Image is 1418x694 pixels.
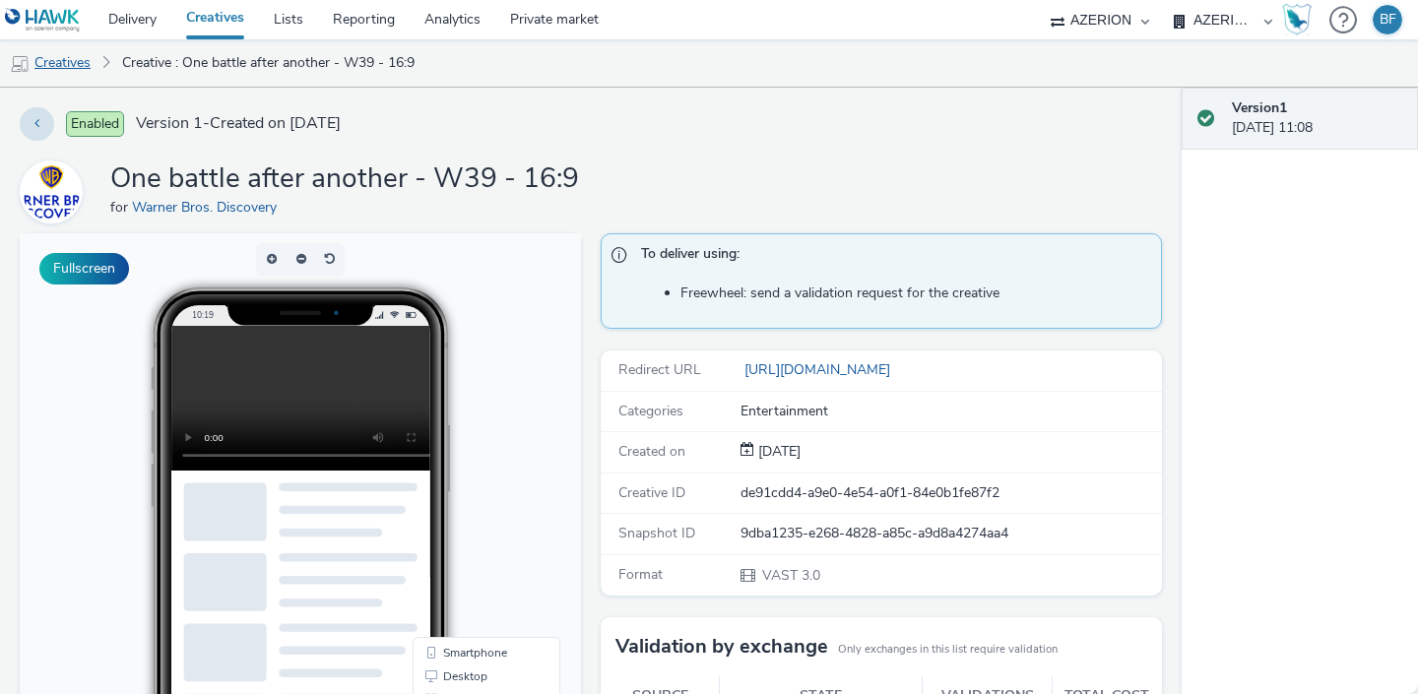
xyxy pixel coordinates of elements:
[112,39,424,87] a: Creative : One battle after another - W39 - 16:9
[10,54,30,74] img: mobile
[20,182,91,201] a: Warner Bros. Discovery
[1380,5,1396,34] div: BF
[741,524,1160,543] div: 9dba1235-e268-4828-a85c-a9d8a4274aa4
[760,566,820,585] span: VAST 3.0
[23,163,80,221] img: Warner Bros. Discovery
[132,198,285,217] a: Warner Bros. Discovery
[1282,4,1320,35] a: Hawk Academy
[397,408,537,431] li: Smartphone
[39,253,129,284] button: Fullscreen
[618,360,701,379] span: Redirect URL
[618,483,685,502] span: Creative ID
[423,437,468,449] span: Desktop
[754,442,801,461] span: [DATE]
[1282,4,1312,35] img: Hawk Academy
[741,360,898,379] a: [URL][DOMAIN_NAME]
[641,244,1141,270] span: To deliver using:
[110,198,132,217] span: for
[136,112,341,135] span: Version 1 - Created on [DATE]
[172,76,194,87] span: 10:19
[618,565,663,584] span: Format
[741,402,1160,421] div: Entertainment
[397,431,537,455] li: Desktop
[110,160,579,198] h1: One battle after another - W39 - 16:9
[423,413,487,425] span: Smartphone
[680,284,1151,303] li: Freewheel: send a validation request for the creative
[838,642,1058,658] small: Only exchanges in this list require validation
[423,461,471,473] span: QR Code
[397,455,537,478] li: QR Code
[618,402,683,420] span: Categories
[754,442,801,462] div: Creation 11 September 2025, 11:08
[615,632,828,662] h3: Validation by exchange
[618,524,695,542] span: Snapshot ID
[1232,98,1402,139] div: [DATE] 11:08
[1232,98,1287,117] strong: Version 1
[741,483,1160,503] div: de91cdd4-a9e0-4e54-a0f1-84e0b1fe87f2
[5,8,81,32] img: undefined Logo
[618,442,685,461] span: Created on
[66,111,124,137] span: Enabled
